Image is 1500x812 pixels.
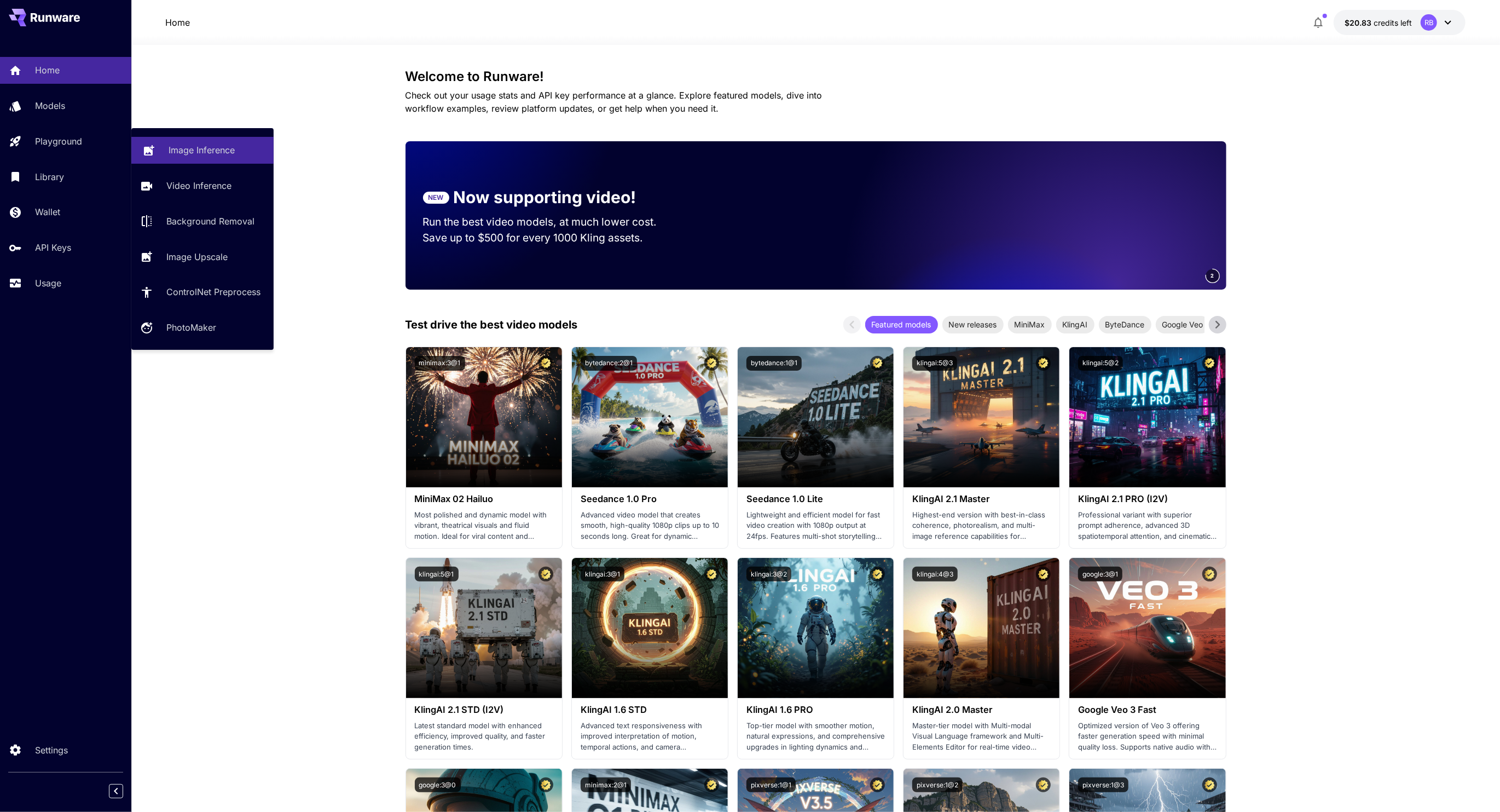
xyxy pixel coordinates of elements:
[746,778,796,792] button: pixverse:1@1
[746,567,791,581] button: klingai:3@2
[415,356,465,371] button: minimax:3@1
[131,137,274,164] a: Image Inference
[1202,567,1217,581] button: Certified Model – Vetted for best performance and includes a commercial license.
[870,778,885,792] button: Certified Model – Vetted for best performance and includes a commercial license.
[1078,778,1128,792] button: pixverse:1@3
[704,356,719,371] button: Certified Model – Vetted for best performance and includes a commercial license.
[738,347,894,487] img: alt
[1334,10,1466,35] button: $20.83111
[538,567,553,581] button: Certified Model – Vetted for best performance and includes a commercial license.
[1069,347,1225,487] img: alt
[538,356,553,371] button: Certified Model – Vetted for best performance and includes a commercial license.
[406,316,578,333] p: Test drive the best video models
[131,314,274,341] a: PhotoMaker
[131,172,274,199] a: Video Inference
[1374,18,1412,27] span: credits left
[415,567,459,581] button: klingai:5@1
[912,721,1051,753] p: Master-tier model with Multi-modal Visual Language framework and Multi-Elements Editor for real-t...
[406,347,562,487] img: alt
[35,205,60,218] p: Wallet
[423,230,678,246] p: Save up to $500 for every 1000 Kling assets.
[581,778,631,792] button: minimax:2@1
[415,778,461,792] button: google:3@0
[904,347,1059,487] img: alt
[406,69,1226,84] h3: Welcome to Runware!
[166,215,254,228] p: Background Removal
[746,494,885,504] h3: Seedance 1.0 Lite
[1078,567,1122,581] button: google:3@1
[1036,356,1051,371] button: Certified Model – Vetted for best performance and includes a commercial license.
[746,721,885,753] p: Top-tier model with smoother motion, natural expressions, and comprehensive upgrades in lighting ...
[1345,17,1412,28] div: $20.83111
[109,784,123,798] button: Collapse sidebar
[581,356,637,371] button: bytedance:2@1
[870,567,885,581] button: Certified Model – Vetted for best performance and includes a commercial license.
[870,356,885,371] button: Certified Model – Vetted for best performance and includes a commercial license.
[1056,319,1094,330] span: KlingAI
[572,558,728,698] img: alt
[166,321,216,334] p: PhotoMaker
[1078,356,1123,371] button: klingai:5@2
[904,558,1059,698] img: alt
[454,185,636,210] p: Now supporting video!
[35,277,61,290] p: Usage
[912,778,963,792] button: pixverse:1@2
[131,243,274,270] a: Image Upscale
[912,356,957,371] button: klingai:5@3
[415,721,553,753] p: Latest standard model with enhanced efficiency, improved quality, and faster generation times.
[35,135,82,148] p: Playground
[166,16,190,29] nav: breadcrumb
[1345,18,1374,27] span: $20.83
[415,494,553,504] h3: MiniMax 02 Hailuo
[581,494,719,504] h3: Seedance 1.0 Pro
[572,347,728,487] img: alt
[865,319,938,330] span: Featured models
[738,558,894,698] img: alt
[1156,319,1210,330] span: Google Veo
[581,510,719,542] p: Advanced video model that creates smooth, high-quality 1080p clips up to 10 seconds long. Great f...
[581,705,719,715] h3: KlingAI 1.6 STD
[406,90,823,114] span: Check out your usage stats and API key performance at a glance. Explore featured models, dive int...
[704,778,719,792] button: Certified Model – Vetted for best performance and includes a commercial license.
[166,285,260,298] p: ControlNet Preprocess
[35,744,68,757] p: Settings
[1078,494,1217,504] h3: KlingAI 2.1 PRO (I2V)
[1008,319,1052,330] span: MiniMax
[166,179,231,192] p: Video Inference
[1202,356,1217,371] button: Certified Model – Vetted for best performance and includes a commercial license.
[35,64,60,77] p: Home
[746,356,802,371] button: bytedance:1@1
[1036,778,1051,792] button: Certified Model – Vetted for best performance and includes a commercial license.
[1421,14,1437,31] div: RB
[406,558,562,698] img: alt
[746,705,885,715] h3: KlingAI 1.6 PRO
[1078,721,1217,753] p: Optimized version of Veo 3 offering faster generation speed with minimal quality loss. Supports n...
[1202,778,1217,792] button: Certified Model – Vetted for best performance and includes a commercial license.
[746,510,885,542] p: Lightweight and efficient model for fast video creation with 1080p output at 24fps. Features mult...
[912,510,1051,542] p: Highest-end version with best-in-class coherence, photorealism, and multi-image reference capabil...
[415,510,553,542] p: Most polished and dynamic model with vibrant, theatrical visuals and fluid motion. Ideal for vira...
[166,16,190,29] p: Home
[538,778,553,792] button: Certified Model – Vetted for best performance and includes a commercial license.
[942,319,1004,330] span: New releases
[1099,319,1151,330] span: ByteDance
[912,705,1051,715] h3: KlingAI 2.0 Master
[415,705,553,715] h3: KlingAI 2.1 STD (I2V)
[1069,558,1225,698] img: alt
[35,170,64,183] p: Library
[912,494,1051,504] h3: KlingAI 2.1 Master
[581,567,624,581] button: klingai:3@1
[581,721,719,753] p: Advanced text responsiveness with improved interpretation of motion, temporal actions, and camera...
[1078,510,1217,542] p: Professional variant with superior prompt adherence, advanced 3D spatiotemporal attention, and ci...
[423,214,678,230] p: Run the best video models, at much lower cost.
[166,250,228,263] p: Image Upscale
[35,99,65,112] p: Models
[117,781,131,801] div: Collapse sidebar
[1211,272,1214,280] span: 2
[1036,567,1051,581] button: Certified Model – Vetted for best performance and includes a commercial license.
[131,279,274,306] a: ControlNet Preprocess
[169,143,235,157] p: Image Inference
[704,567,719,581] button: Certified Model – Vetted for best performance and includes a commercial license.
[912,567,958,581] button: klingai:4@3
[428,193,444,203] p: NEW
